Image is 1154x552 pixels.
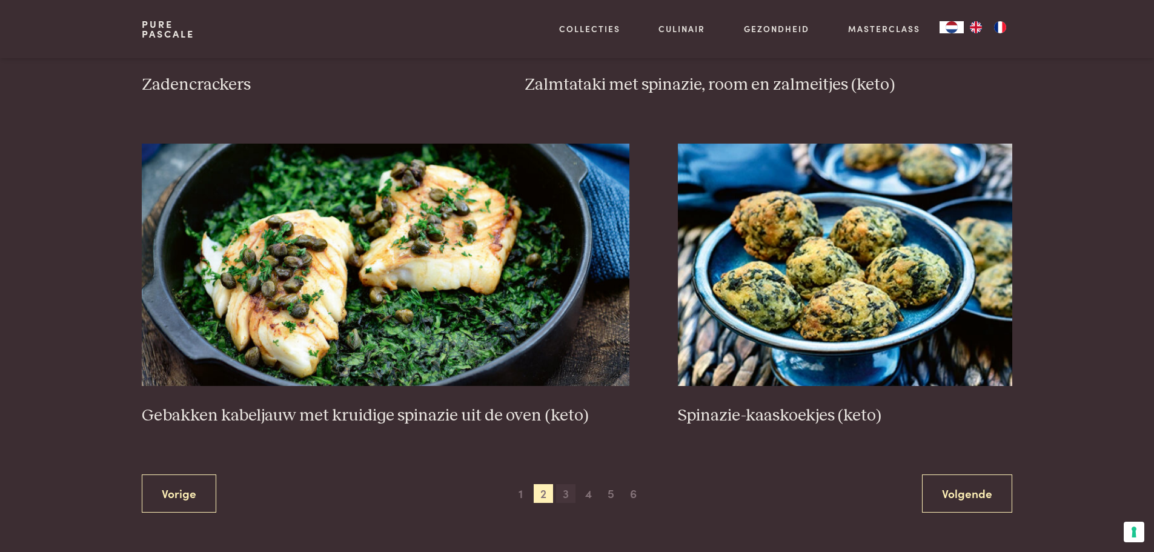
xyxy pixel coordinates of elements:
span: 4 [579,484,598,504]
span: 1 [511,484,531,504]
a: Gebakken kabeljauw met kruidige spinazie uit de oven (keto) Gebakken kabeljauw met kruidige spina... [142,144,629,426]
a: Vorige [142,474,216,513]
h3: Zadencrackers [142,75,476,96]
a: NL [940,21,964,33]
span: 2 [534,484,553,504]
button: Uw voorkeuren voor toestemming voor trackingtechnologieën [1124,522,1144,542]
h3: Gebakken kabeljauw met kruidige spinazie uit de oven (keto) [142,405,629,427]
a: PurePascale [142,19,194,39]
a: Collecties [559,22,620,35]
ul: Language list [964,21,1012,33]
span: 5 [601,484,620,504]
a: FR [988,21,1012,33]
span: 3 [556,484,575,504]
a: Volgende [922,474,1012,513]
a: EN [964,21,988,33]
img: Gebakken kabeljauw met kruidige spinazie uit de oven (keto) [142,144,629,386]
h3: Spinazie-kaaskoekjes (keto) [678,405,1012,427]
aside: Language selected: Nederlands [940,21,1012,33]
h3: Zalmtataki met spinazie, room en zalmeitjes (keto) [525,75,1012,96]
a: Gezondheid [744,22,809,35]
a: Masterclass [848,22,920,35]
a: Spinazie-kaaskoekjes (keto) Spinazie-kaaskoekjes (keto) [678,144,1012,426]
img: Spinazie-kaaskoekjes (keto) [678,144,1012,386]
span: 6 [624,484,643,504]
div: Language [940,21,964,33]
a: Culinair [658,22,705,35]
